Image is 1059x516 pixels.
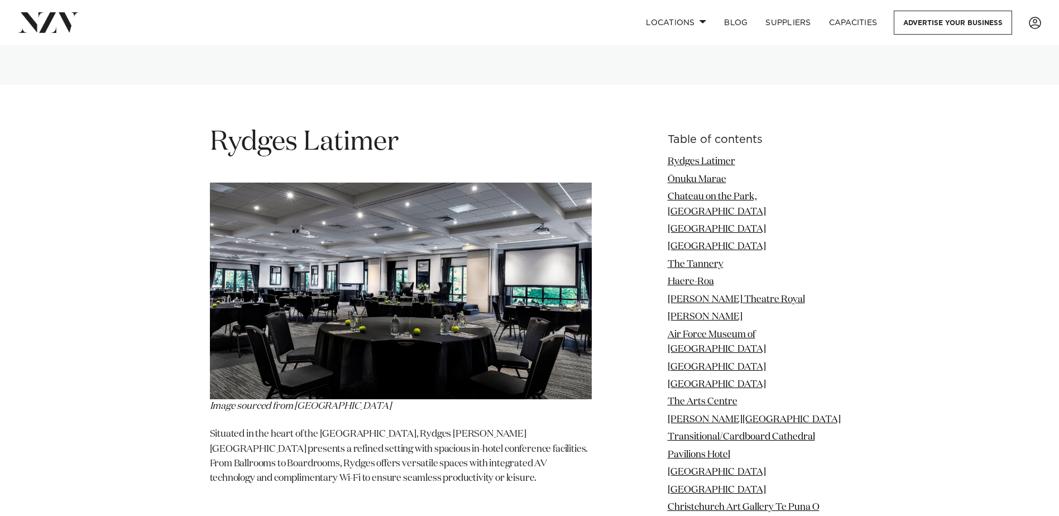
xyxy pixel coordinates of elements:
[668,192,766,216] a: Chateau on the Park, [GEOGRAPHIC_DATA]
[668,295,805,304] a: [PERSON_NAME] Theatre Royal
[668,330,766,354] a: Air Force Museum of [GEOGRAPHIC_DATA]
[756,11,820,35] a: SUPPLIERS
[637,11,715,35] a: Locations
[894,11,1012,35] a: Advertise your business
[668,260,723,269] a: The Tannery
[668,312,742,322] a: [PERSON_NAME]
[820,11,887,35] a: Capacities
[210,129,399,156] span: Rydges Latimer
[210,427,592,501] p: Situated in the heart of the [GEOGRAPHIC_DATA], Rydges [PERSON_NAME] [GEOGRAPHIC_DATA] presents a...
[668,362,766,372] a: [GEOGRAPHIC_DATA]
[668,157,735,166] a: Rydges Latimer
[668,467,766,477] a: [GEOGRAPHIC_DATA]
[18,12,79,32] img: nzv-logo.png
[715,11,756,35] a: BLOG
[668,485,766,495] a: [GEOGRAPHIC_DATA]
[668,134,850,146] h6: Table of contents
[668,397,737,407] a: The Arts Centre
[668,432,815,442] a: Transitional/Cardboard Cathedral
[668,380,766,389] a: [GEOGRAPHIC_DATA]
[668,277,714,286] a: Haere-Roa
[668,450,730,460] a: Pavilions Hotel
[668,415,841,424] a: [PERSON_NAME][GEOGRAPHIC_DATA]
[668,224,766,234] a: [GEOGRAPHIC_DATA]
[668,175,726,184] a: Ōnuku Marae
[668,242,766,251] a: [GEOGRAPHIC_DATA]
[210,402,391,411] span: Image sourced from [GEOGRAPHIC_DATA]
